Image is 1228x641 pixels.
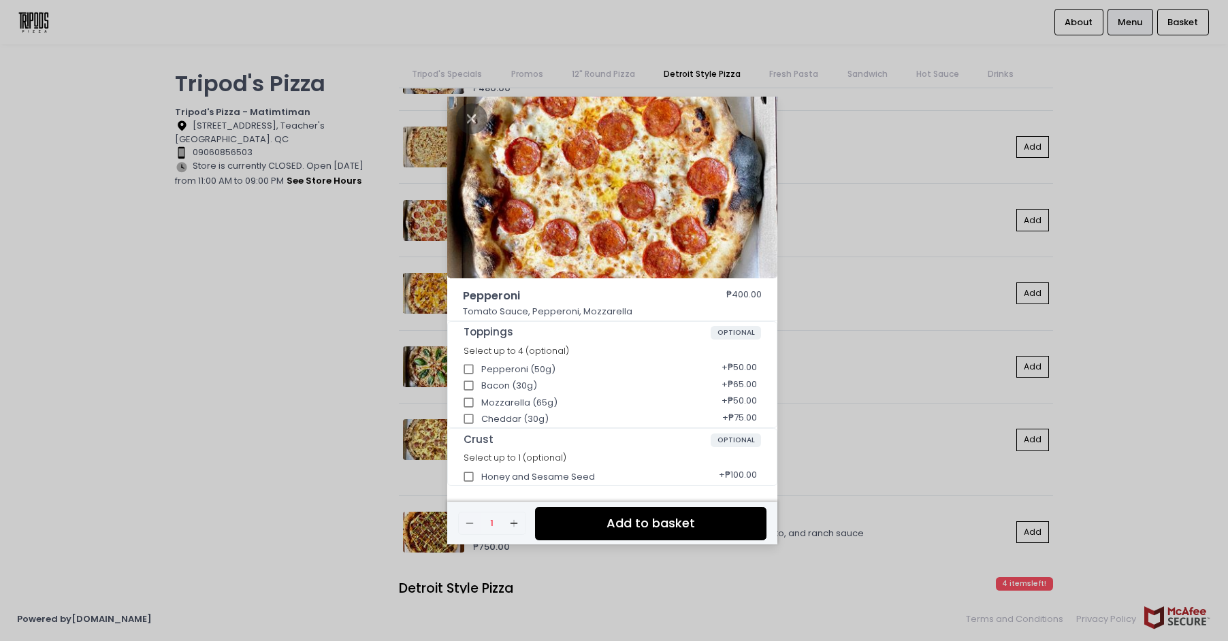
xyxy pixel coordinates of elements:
[714,464,761,490] div: + ₱100.00
[717,390,761,416] div: + ₱50.00
[717,406,761,432] div: + ₱75.00
[463,305,762,318] p: Tomato Sauce, Pepperoni, Mozzarella
[464,326,711,338] span: Toppings
[711,433,762,447] span: OPTIONAL
[711,326,762,340] span: OPTIONAL
[464,345,569,357] span: Select up to 4 (optional)
[463,288,688,304] span: Pepperoni
[726,288,762,304] div: ₱400.00
[464,433,711,446] span: Crust
[456,111,487,125] button: Close
[717,357,761,382] div: + ₱50.00
[464,452,566,463] span: Select up to 1 (optional)
[717,373,761,399] div: + ₱65.00
[447,93,777,278] img: Pepperoni
[535,507,766,540] button: Add to basket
